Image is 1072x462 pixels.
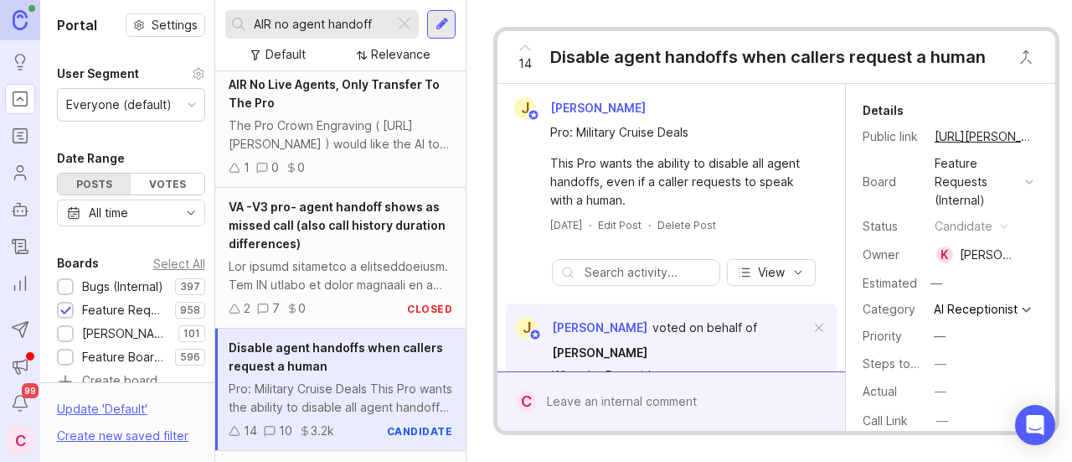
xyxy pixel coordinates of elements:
img: Canny Home [13,10,28,29]
button: Close button [1009,40,1043,74]
button: C [5,425,35,455]
div: J [516,317,538,339]
div: 0 [298,299,306,318]
div: — [934,327,946,345]
div: User Segment [57,64,139,84]
div: K [936,247,953,263]
div: Owner [863,246,921,264]
span: Settings [152,17,198,34]
span: VA -V3 pro- agent handoff shows as missed call (also call history duration differences) [229,200,446,251]
span: [PERSON_NAME] [550,101,646,115]
div: AI Receptionist [934,304,1018,315]
div: 2 [244,299,250,318]
input: Search activity... [585,263,710,282]
div: Open Intercom Messenger [1015,405,1055,445]
div: Delete Post [657,218,716,232]
a: AIR No Live Agents, Only Transfer To The ProThe Pro Crown Engraving ( [URL][PERSON_NAME] ) would ... [215,65,466,188]
button: Notifications [5,388,35,418]
div: Bugs (Internal) [82,278,163,296]
button: Call Link [931,410,953,432]
span: 99 [22,383,39,398]
div: Date Range [57,148,125,169]
button: Announcements [5,351,35,382]
button: View [727,259,816,286]
div: Boards [57,253,99,273]
div: — [935,355,946,373]
span: [PERSON_NAME] [552,345,647,360]
div: Public link [863,127,921,146]
div: Create new saved filter [57,427,188,445]
div: Feature Requests (Internal) [82,301,167,319]
div: Pro: Military Cruise Deals [550,123,811,142]
label: Call Link [863,413,908,428]
p: 101 [183,327,200,340]
img: member badge [529,329,542,341]
a: Changelog [5,231,35,262]
div: Votes [131,174,204,195]
a: J[PERSON_NAME] [506,317,647,339]
div: 3.2k [311,422,334,440]
div: · [648,218,651,232]
div: Update ' Default ' [57,400,147,427]
div: The Pro Crown Engraving ( [URL][PERSON_NAME] ) would like the AI to not transfer to a live agent ... [229,117,452,153]
div: Feature Board Sandbox [DATE] [82,348,167,366]
span: Disable agent handoffs when callers request a human [229,340,443,373]
div: Status [863,217,921,236]
div: Posts [58,174,131,195]
div: Pro: Military Cruise Deals This Pro wants the ability to disable all agent handoffs, even if a ca... [229,380,452,417]
div: closed [407,302,452,316]
div: candidate [935,217,992,236]
div: What the Pro said: [552,366,809,385]
span: 14 [518,55,532,73]
div: Board [863,173,921,191]
a: J[PERSON_NAME] [504,97,659,119]
a: VA -V3 pro- agent handoff shows as missed call (also call history duration differences)Lor ipsumd... [215,188,466,329]
div: · [589,218,591,232]
div: 10 [279,422,292,440]
div: 14 [244,422,257,440]
p: 397 [180,280,200,293]
div: Estimated [863,278,917,289]
div: 1 [244,158,250,177]
div: Details [863,101,904,121]
div: Feature Requests (Internal) [935,154,1018,210]
a: Roadmaps [5,121,35,151]
svg: toggle icon [178,206,204,220]
div: [PERSON_NAME] [960,246,1018,264]
a: Autopilot [5,195,35,225]
div: Category [863,300,921,319]
div: — [935,382,946,401]
div: [PERSON_NAME] (Public) [82,324,170,343]
div: All time [89,204,128,222]
button: Settings [126,13,205,37]
a: Create board [57,375,205,390]
span: AIR No Live Agents, Only Transfer To The Pro [229,77,440,110]
img: member badge [528,109,540,122]
a: Portal [5,84,35,114]
div: candidate [387,424,453,439]
a: Users [5,158,35,188]
span: View [758,264,785,281]
time: [DATE] [550,219,582,231]
a: Reporting [5,268,35,298]
a: Ideas [5,47,35,77]
div: This Pro wants the ability to disable all agent handoffs, even if a caller requests to speak with... [550,154,811,210]
p: 958 [180,304,200,317]
p: 596 [180,350,200,364]
a: [PERSON_NAME] [552,344,647,362]
div: Relevance [371,45,430,64]
div: voted on behalf of [652,319,757,337]
a: Disable agent handoffs when callers request a humanPro: Military Cruise Deals This Pro wants the ... [215,329,466,451]
div: Select All [153,259,205,268]
div: 0 [297,158,305,177]
div: Everyone (default) [66,96,172,114]
div: — [936,412,948,430]
input: Search... [254,15,388,34]
button: Actual [930,381,951,402]
label: Actual [863,384,897,398]
label: Priority [863,329,902,343]
button: Send to Autopilot [5,314,35,345]
label: Steps to Reproduce [863,356,977,371]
